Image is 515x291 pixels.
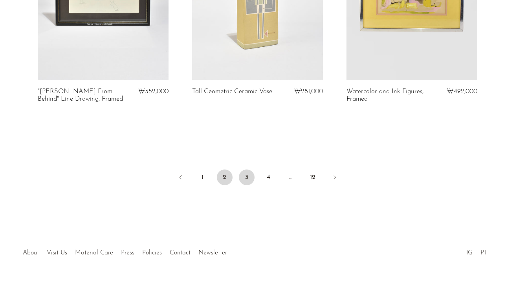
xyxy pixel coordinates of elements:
a: Visit Us [47,250,67,256]
a: IG [466,250,473,256]
a: Policies [142,250,162,256]
a: PT [480,250,488,256]
span: ₩281,000 [294,88,323,95]
a: 1 [195,169,211,185]
span: 2 [217,169,233,185]
a: "[PERSON_NAME] From Behind" Line Drawing, Framed [38,88,125,103]
a: Contact [170,250,191,256]
a: Material Care [75,250,113,256]
span: ₩492,000 [447,88,477,95]
a: 4 [261,169,277,185]
a: Next [327,169,343,187]
ul: Social Medias [462,243,491,258]
ul: Quick links [19,243,231,258]
a: About [23,250,39,256]
a: Previous [173,169,189,187]
a: 12 [305,169,321,185]
a: Tall Geometric Ceramic Vase [192,88,272,95]
a: Press [121,250,134,256]
span: … [283,169,299,185]
a: Watercolor and Ink Figures, Framed [346,88,433,103]
a: 3 [239,169,255,185]
span: ₩352,000 [138,88,169,95]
